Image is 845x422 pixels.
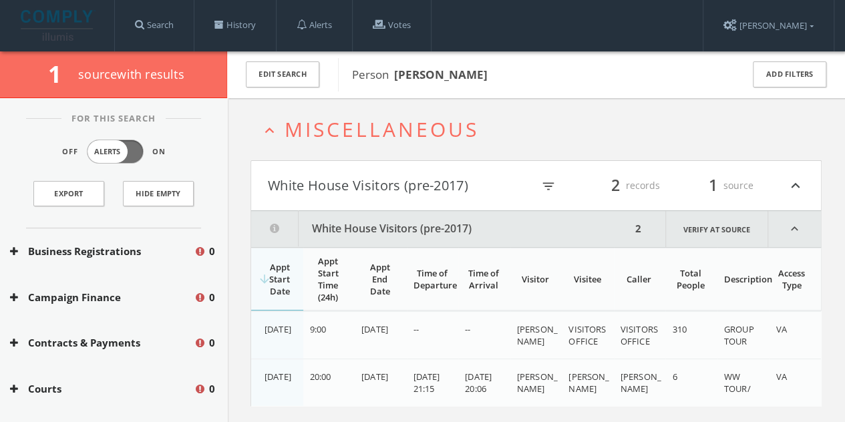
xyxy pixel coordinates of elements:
[261,118,822,140] button: expand_lessMiscellaneous
[209,244,215,259] span: 0
[246,61,319,87] button: Edit Search
[724,323,754,347] span: GROUP TOUR
[621,371,661,395] span: [PERSON_NAME]
[787,174,804,197] i: expand_less
[261,122,279,140] i: expand_less
[753,61,826,87] button: Add Filters
[21,10,96,41] img: illumis
[465,371,492,395] span: [DATE] 20:06
[768,211,821,247] i: expand_less
[413,371,440,395] span: [DATE] 21:15
[465,267,502,291] div: Time of Arrival
[621,273,658,285] div: Caller
[310,371,331,383] span: 20:00
[776,267,808,291] div: Access Type
[605,174,626,197] span: 2
[268,174,532,197] button: White House Visitors (pre-2017)
[776,371,786,383] span: VA
[724,273,762,285] div: Description
[310,323,327,335] span: 9:00
[703,174,723,197] span: 1
[33,181,104,206] a: Export
[48,58,73,89] span: 1
[541,179,556,194] i: filter_list
[361,261,399,297] div: Appt End Date
[258,272,271,286] i: arrow_downward
[621,323,658,347] span: VISITORS OFFICE
[568,323,606,347] span: VISITORS OFFICE
[672,371,677,383] span: 6
[61,112,166,126] span: For This Search
[673,174,753,197] div: source
[631,211,645,247] div: 2
[152,146,166,158] span: On
[665,211,768,247] a: Verify at source
[10,244,194,259] button: Business Registrations
[251,211,631,247] button: White House Visitors (pre-2017)
[672,323,686,335] span: 310
[265,261,295,297] div: Appt Start Date
[776,323,786,335] span: VA
[517,323,558,347] span: [PERSON_NAME]
[10,381,194,397] button: Courts
[10,290,194,305] button: Campaign Finance
[251,311,821,406] div: grid
[517,371,558,395] span: [PERSON_NAME]
[209,381,215,397] span: 0
[568,273,606,285] div: Visitee
[285,116,479,143] span: Miscellaneous
[580,174,660,197] div: records
[361,323,388,335] span: [DATE]
[310,255,347,303] div: Appt Start Time (24h)
[413,267,451,291] div: Time of Departure
[568,371,609,395] span: [PERSON_NAME]
[672,267,709,291] div: Total People
[62,146,78,158] span: Off
[265,371,291,383] span: [DATE]
[361,371,388,383] span: [DATE]
[78,66,184,82] span: source with results
[352,67,488,82] span: Person
[123,181,194,206] button: Hide Empty
[413,323,419,335] span: --
[724,371,751,395] span: WW TOUR/
[465,323,470,335] span: --
[10,335,194,351] button: Contracts & Payments
[265,323,291,335] span: [DATE]
[517,273,554,285] div: Visitor
[394,67,488,82] b: [PERSON_NAME]
[209,335,215,351] span: 0
[209,290,215,305] span: 0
